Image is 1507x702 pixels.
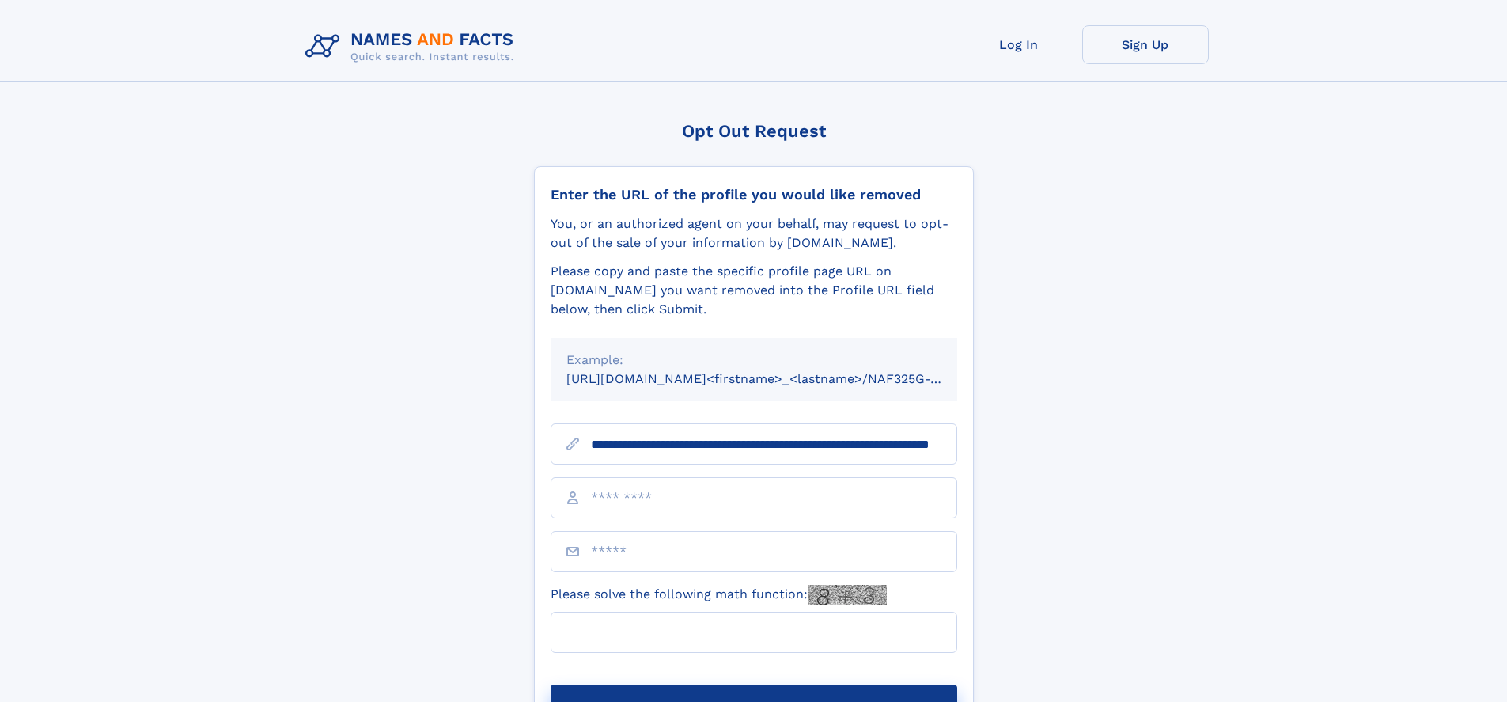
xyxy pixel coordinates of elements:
div: You, or an authorized agent on your behalf, may request to opt-out of the sale of your informatio... [551,214,957,252]
small: [URL][DOMAIN_NAME]<firstname>_<lastname>/NAF325G-xxxxxxxx [566,371,987,386]
img: Logo Names and Facts [299,25,527,68]
div: Please copy and paste the specific profile page URL on [DOMAIN_NAME] you want removed into the Pr... [551,262,957,319]
label: Please solve the following math function: [551,585,887,605]
div: Opt Out Request [534,121,974,141]
a: Sign Up [1082,25,1209,64]
div: Enter the URL of the profile you would like removed [551,186,957,203]
div: Example: [566,351,941,370]
a: Log In [956,25,1082,64]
